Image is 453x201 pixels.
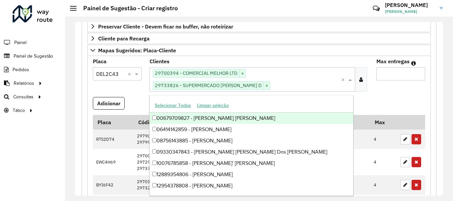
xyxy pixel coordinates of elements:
[93,57,106,65] label: Placa
[152,100,194,111] button: Selecionar Todos
[150,180,353,191] div: 12954378808 - [PERSON_NAME]
[150,146,353,158] div: 09330347843 - [PERSON_NAME] [PERSON_NAME] Dos [PERSON_NAME]
[87,21,431,32] a: Preservar Cliente - Devem ficar no buffer, não roteirizar
[14,80,34,87] span: Relatórios
[153,81,263,89] span: 29733826 - SUPERMERCADO [PERSON_NAME] D
[98,36,150,41] span: Cliente para Recarga
[134,115,235,129] th: Código Cliente
[370,149,397,175] td: 4
[370,115,397,129] th: Max
[150,57,169,65] label: Clientes
[98,48,176,53] span: Mapas Sugeridos: Placa-Cliente
[149,95,354,196] ng-dropdown-panel: Options list
[194,100,232,111] button: Limpar seleção
[150,158,353,169] div: 10076785858 - [PERSON_NAME]' [PERSON_NAME]
[93,115,134,129] th: Placa
[370,175,397,195] td: 4
[13,66,29,73] span: Pedidos
[93,129,134,149] td: RTS2D74
[150,113,353,124] div: 00679709827 - [PERSON_NAME] [PERSON_NAME]
[134,149,235,175] td: 29700999 29729908 29733826
[150,135,353,146] div: 08756143885 - [PERSON_NAME]
[128,70,133,78] span: Clear all
[13,93,33,100] span: Consultas
[98,24,233,29] span: Preservar Cliente - Devem ficar no buffer, não roteirizar
[341,75,347,83] span: Clear all
[369,1,383,16] a: Contato Rápido
[93,175,134,195] td: BYI6F42
[385,9,435,15] span: [PERSON_NAME]
[411,61,416,66] em: Máximo de clientes que serão colocados na mesma rota com os clientes informados
[376,57,410,65] label: Max entregas
[150,124,353,135] div: 06414142859 - [PERSON_NAME]
[93,149,134,175] td: EWC4H69
[77,5,178,12] h2: Painel de Sugestão - Criar registro
[13,107,25,114] span: Tático
[150,169,353,180] div: 12889354806 - [PERSON_NAME]
[14,39,27,46] span: Painel
[153,69,239,77] span: 29700394 - COMERCIAL MELHOR LTD
[385,2,435,8] h3: [PERSON_NAME]
[93,97,125,110] button: Adicionar
[134,129,235,149] td: 29790992 29799135
[14,53,53,60] span: Painel de Sugestão
[239,70,246,77] span: ×
[370,129,397,149] td: 4
[87,45,431,56] a: Mapas Sugeridos: Placa-Cliente
[134,175,235,195] td: 29701243 29732165
[263,82,270,90] span: ×
[87,33,431,44] a: Cliente para Recarga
